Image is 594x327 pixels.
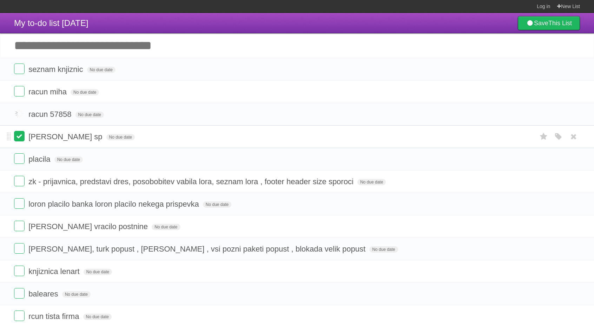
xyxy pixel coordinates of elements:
label: Done [14,288,25,299]
label: Done [14,311,25,321]
span: knjiznica lenart [28,267,81,276]
span: No due date [83,314,112,320]
span: No due date [62,291,91,298]
label: Done [14,198,25,209]
label: Done [14,86,25,96]
label: Done [14,243,25,254]
span: My to-do list [DATE] [14,18,88,28]
span: racun 57858 [28,110,73,119]
span: loron placilo banka loron placilo nekega prispevka [28,200,201,208]
span: No due date [54,156,83,163]
span: zk - prijavnica, predstavi dres, posobobitev vabila lora, seznam lora , footer header size sporoci [28,177,355,186]
label: Done [14,131,25,141]
label: Done [14,108,25,119]
span: No due date [84,269,112,275]
label: Done [14,221,25,231]
span: No due date [369,246,398,253]
span: No due date [71,89,99,95]
span: [PERSON_NAME] sp [28,132,104,141]
span: [PERSON_NAME] vracilo postnine [28,222,150,231]
label: Done [14,153,25,164]
a: SaveThis List [518,16,580,30]
span: No due date [203,201,231,208]
label: Done [14,64,25,74]
span: seznam knjiznic [28,65,85,74]
span: baleares [28,289,60,298]
span: No due date [357,179,386,185]
span: No due date [75,112,104,118]
span: racun miha [28,87,68,96]
span: No due date [152,224,180,230]
span: [PERSON_NAME], turk popust , [PERSON_NAME] , vsi pozni paketi popust , blokada velik popust [28,245,367,253]
span: No due date [106,134,135,140]
span: placila [28,155,52,163]
span: No due date [87,67,115,73]
span: rcun tista firma [28,312,81,321]
label: Star task [537,131,550,142]
label: Done [14,266,25,276]
b: This List [548,20,572,27]
label: Done [14,176,25,186]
